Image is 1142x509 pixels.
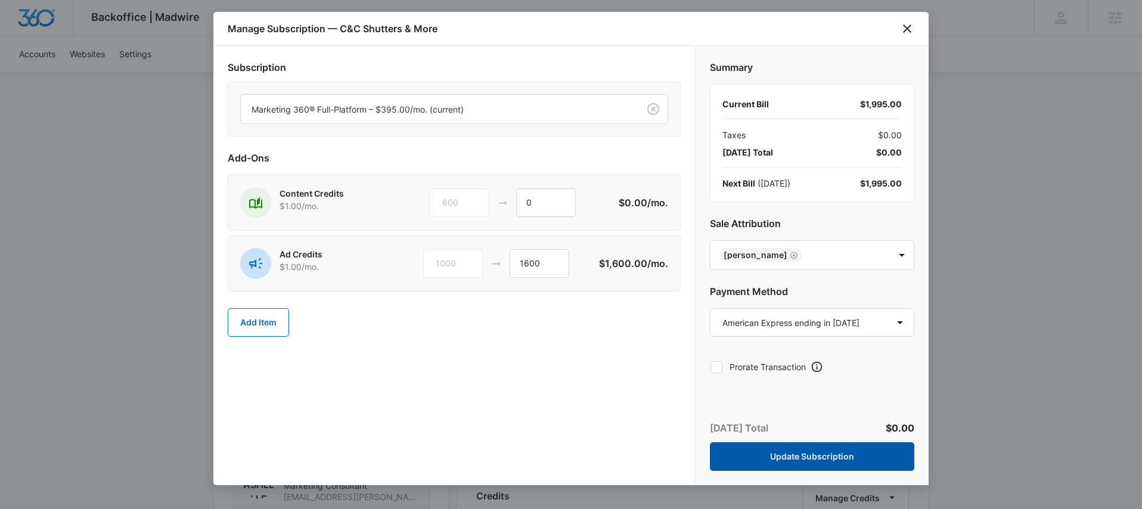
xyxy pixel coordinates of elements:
p: Content Credits [280,187,384,200]
span: /mo. [647,257,668,269]
p: Ad Credits [280,248,384,260]
button: Update Subscription [710,442,914,471]
input: 1 [516,188,576,217]
div: [PERSON_NAME] [724,251,787,259]
span: Taxes [722,129,746,141]
button: Add Item [228,308,289,337]
div: Remove Mike Davin [787,251,798,259]
span: [DATE] Total [722,146,773,159]
p: $1,600.00 [599,256,668,271]
h2: Add-Ons [228,151,681,165]
button: Clear [644,100,663,119]
div: ( [DATE] ) [722,177,790,190]
p: $0.00 [612,195,668,210]
span: $0.00 [878,129,902,141]
span: $0.00 [886,422,914,434]
p: $1.00 /mo. [280,260,384,273]
input: 1 [510,249,569,278]
span: $0.00 [876,146,902,159]
span: Next Bill [722,178,755,188]
p: $1.00 /mo. [280,200,384,212]
div: $1,995.00 [860,98,902,110]
span: /mo. [647,197,668,209]
h2: Summary [710,60,914,75]
h2: Sale Attribution [710,216,914,231]
span: Current Bill [722,99,769,109]
p: [DATE] Total [710,421,768,435]
div: $1,995.00 [860,177,902,190]
label: Prorate Transaction [710,361,806,373]
button: close [900,21,914,36]
h2: Subscription [228,60,681,75]
input: Subscription [252,103,254,116]
h2: Payment Method [710,284,914,299]
h1: Manage Subscription — C&C Shutters & More [228,21,437,36]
